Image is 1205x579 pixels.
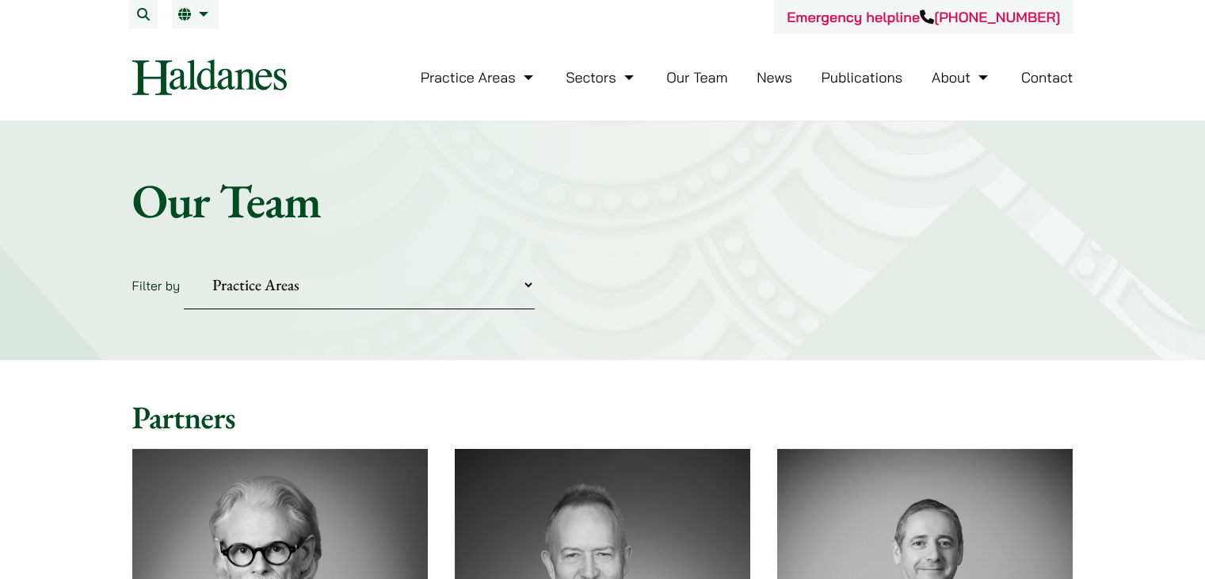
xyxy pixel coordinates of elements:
h1: Our Team [132,172,1073,229]
label: Filter by [132,278,181,293]
a: Practice Areas [421,68,537,86]
a: Contact [1021,68,1073,86]
a: Publications [822,68,903,86]
a: EN [178,8,212,21]
a: Emergency helpline[PHONE_NUMBER] [787,8,1060,26]
a: About [932,68,992,86]
a: Sectors [566,68,637,86]
a: Our Team [666,68,727,86]
img: Logo of Haldanes [132,59,287,95]
h2: Partners [132,398,1073,436]
a: News [757,68,792,86]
